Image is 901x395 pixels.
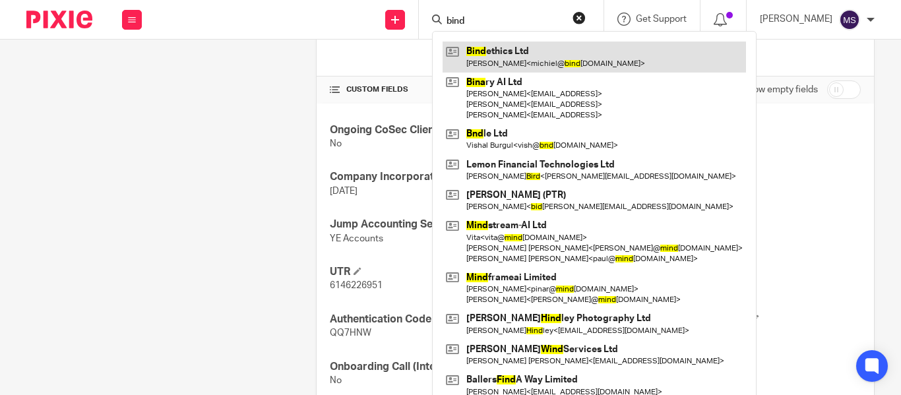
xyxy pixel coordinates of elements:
[445,16,564,28] input: Search
[636,15,687,24] span: Get Support
[839,9,860,30] img: svg%3E
[573,11,586,24] button: Clear
[330,360,595,374] h4: Onboarding Call (Internal)
[330,281,383,290] span: 6146226951
[330,313,595,326] h4: Authentication Code
[330,187,357,196] span: [DATE]
[742,83,818,96] label: Show empty fields
[330,376,342,385] span: No
[330,234,383,243] span: YE Accounts
[330,265,595,279] h4: UTR
[330,218,595,231] h4: Jump Accounting Service
[330,170,595,184] h4: Company Incorporated On
[760,13,832,26] p: [PERSON_NAME]
[330,139,342,148] span: No
[330,328,371,338] span: QQ7HNW
[26,11,92,28] img: Pixie
[330,123,595,137] h4: Ongoing CoSec Client
[330,84,595,95] h4: CUSTOM FIELDS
